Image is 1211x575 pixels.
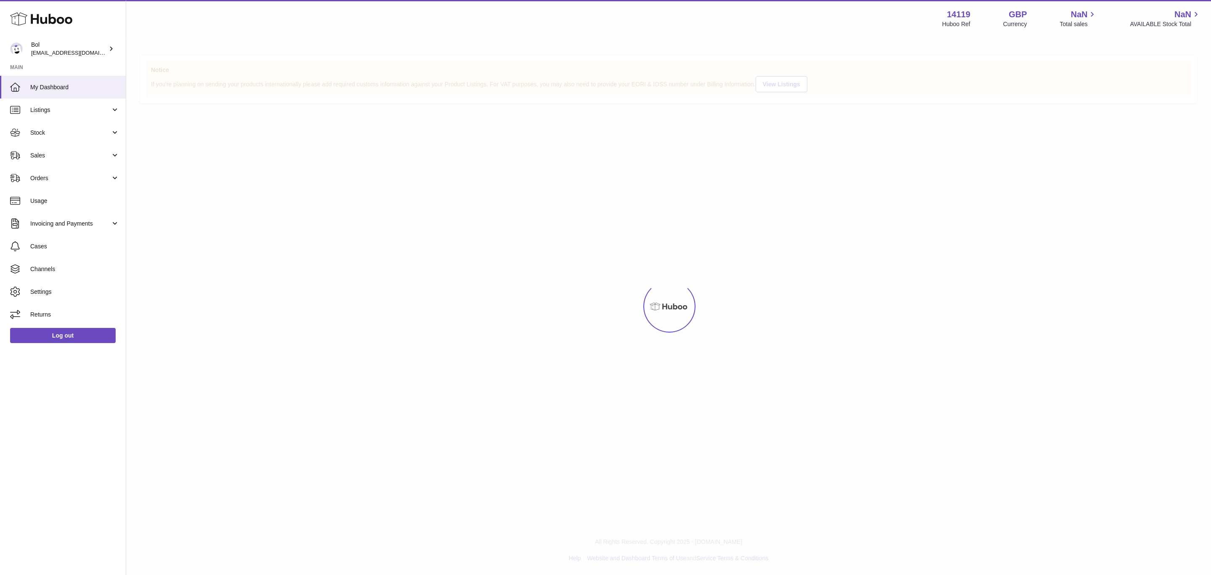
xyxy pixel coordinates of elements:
[1060,20,1097,28] span: Total sales
[30,129,111,137] span: Stock
[1130,20,1201,28] span: AVAILABLE Stock Total
[31,41,107,57] div: Bol
[10,328,116,343] a: Log out
[1060,9,1097,28] a: NaN Total sales
[1009,9,1027,20] strong: GBP
[30,83,119,91] span: My Dashboard
[10,43,23,55] img: internalAdmin-14119@internal.huboo.com
[30,152,111,160] span: Sales
[947,9,970,20] strong: 14119
[1071,9,1087,20] span: NaN
[30,242,119,250] span: Cases
[1130,9,1201,28] a: NaN AVAILABLE Stock Total
[30,174,111,182] span: Orders
[1003,20,1027,28] div: Currency
[30,265,119,273] span: Channels
[1174,9,1191,20] span: NaN
[30,311,119,319] span: Returns
[31,49,124,56] span: [EMAIL_ADDRESS][DOMAIN_NAME]
[30,220,111,228] span: Invoicing and Payments
[30,106,111,114] span: Listings
[942,20,970,28] div: Huboo Ref
[30,288,119,296] span: Settings
[30,197,119,205] span: Usage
